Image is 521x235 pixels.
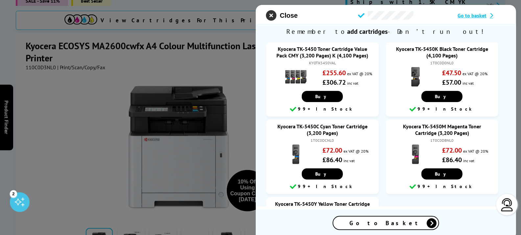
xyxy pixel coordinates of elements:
[442,156,462,164] strong: £86.40
[347,71,372,76] span: ex VAT @ 20%
[389,183,495,191] div: 99+ In Stock
[462,71,487,76] span: ex VAT @ 20%
[404,65,427,88] img: Kyocera TK-5450K Black Toner Cartridge (4,100 Pages)
[270,105,375,113] div: 99+ In Stock
[275,201,370,214] a: Kyocera TK-5450Y Yellow Toner Cartridge (3,200 Pages)
[350,219,422,227] span: Go to Basket
[322,69,346,77] strong: £255.60
[463,158,474,163] span: inc vat
[458,12,486,19] span: Go to basket
[501,198,514,211] img: user-headset-light.svg
[403,123,481,136] a: Kyocera TK-5450M Magenta Toner Cartridge (3,200 Pages)
[322,156,342,164] strong: £86.40
[343,149,368,154] span: ex VAT @ 20%
[392,60,492,65] div: 1T0C0D0NL0
[442,69,461,77] strong: £47.50
[273,60,372,65] div: KYOTK5450VAL
[315,94,329,99] span: Buy
[266,10,298,21] button: close modal
[322,146,342,155] strong: £72.00
[389,105,495,113] div: 99+ In Stock
[10,190,17,197] div: 2
[343,158,355,163] span: inc vat
[270,183,375,191] div: 99+ In Stock
[256,24,516,39] span: Remember to - Don’t run out!
[442,78,461,87] strong: £57.00
[277,123,367,136] a: Kyocera TK-5450C Cyan Toner Cartridge (3,200 Pages)
[463,149,488,154] span: ex VAT @ 20%
[284,65,307,88] img: Kyocera TK-5450 Toner Cartridge Value Pack CMY (3,200 Pages) K (4,100 Pages)
[273,138,372,143] div: 1T0C0DCNL0
[435,94,449,99] span: Buy
[347,27,388,36] b: add cartridges
[435,171,449,177] span: Buy
[462,81,474,86] span: inc vat
[458,12,506,19] a: Go to basket
[276,46,368,59] a: Kyocera TK-5450 Toner Cartridge Value Pack CMY (3,200 Pages) K (4,100 Pages)
[404,143,427,166] img: Kyocera TK-5450M Magenta Toner Cartridge (3,200 Pages)
[333,216,439,230] a: Go to Basket
[284,143,307,166] img: Kyocera TK-5450C Cyan Toner Cartridge (3,200 Pages)
[392,138,492,143] div: 1T0C0DBNL0
[442,146,462,155] strong: £72.00
[347,81,358,86] span: inc vat
[280,12,298,19] span: Close
[396,46,488,59] a: Kyocera TK-5450K Black Toner Cartridge (4,100 Pages)
[322,78,346,87] strong: £306.72
[315,171,329,177] span: Buy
